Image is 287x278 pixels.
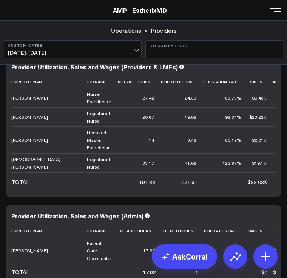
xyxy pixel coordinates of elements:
div: $0 [261,269,267,276]
div: $2.01K [252,136,266,144]
b: Custom Dates [8,43,137,48]
th: Employee Name [11,225,87,237]
th: Utilized Hours [161,76,203,88]
div: TOTAL [11,178,29,186]
a: AskCorral [152,244,217,269]
div: Patient Care Coordinator [87,239,112,262]
div: 60.12% [225,136,241,144]
div: Provider Utilization, Sales and Wages (Admin) [11,212,143,220]
button: No Comparison [145,40,283,58]
button: Custom Dates[DATE]-[DATE] [4,40,142,58]
div: 88.75% [225,94,241,101]
div: Registered Nurse [87,155,111,170]
th: Wages [248,225,273,237]
div: Nurse Practitioner [87,90,111,105]
a: AMP - EsthetixMD [113,6,167,14]
div: [PERSON_NAME] [11,94,48,101]
b: No Comparison [150,43,279,48]
div: 1 [195,269,198,276]
th: Job Name [87,76,118,88]
div: 14 [149,136,154,144]
div: 19.08 [185,113,196,121]
div: 8.42 [187,136,196,144]
th: Utilization Rate [203,76,248,88]
div: $83.03K [248,178,267,186]
div: TOTAL [11,269,29,276]
div: 24.33 [185,94,196,101]
div: 20.67 [142,113,154,121]
div: 123.87% [222,159,241,167]
div: Licensed Master Esthetician [87,129,111,151]
div: 17.92 [143,247,155,254]
div: 41.08 [185,159,196,167]
div: Provider Utilization, Sales and Wages (Providers & LMEs) [11,63,178,71]
a: Operations [111,26,141,35]
div: $23.22K [249,113,266,121]
div: $9.43K [252,94,266,101]
div: 17.92 [143,269,156,276]
th: Billable Hours [118,76,161,88]
th: Job Name [87,225,119,237]
th: Sales [248,76,273,88]
div: 191.83 [139,178,155,186]
div: Registered Nurse [87,109,111,124]
span: [DATE] - [DATE] [8,50,137,56]
div: $19.1K [252,159,266,167]
div: 92.34% [225,113,241,121]
th: Utilized Hours [162,225,204,237]
a: Providers [151,26,177,35]
div: [DEMOGRAPHIC_DATA][PERSON_NAME] [11,155,80,170]
th: Utilization Rate [204,225,248,237]
div: [PERSON_NAME] [11,113,48,121]
div: 27.42 [142,94,154,101]
div: 171.91 [181,178,198,186]
div: [PERSON_NAME] [11,136,48,144]
th: Billable Hours [119,225,162,237]
div: > [111,26,148,35]
th: Employee Name [11,76,87,88]
div: [PERSON_NAME] [11,247,48,254]
div: 33.17 [142,159,154,167]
